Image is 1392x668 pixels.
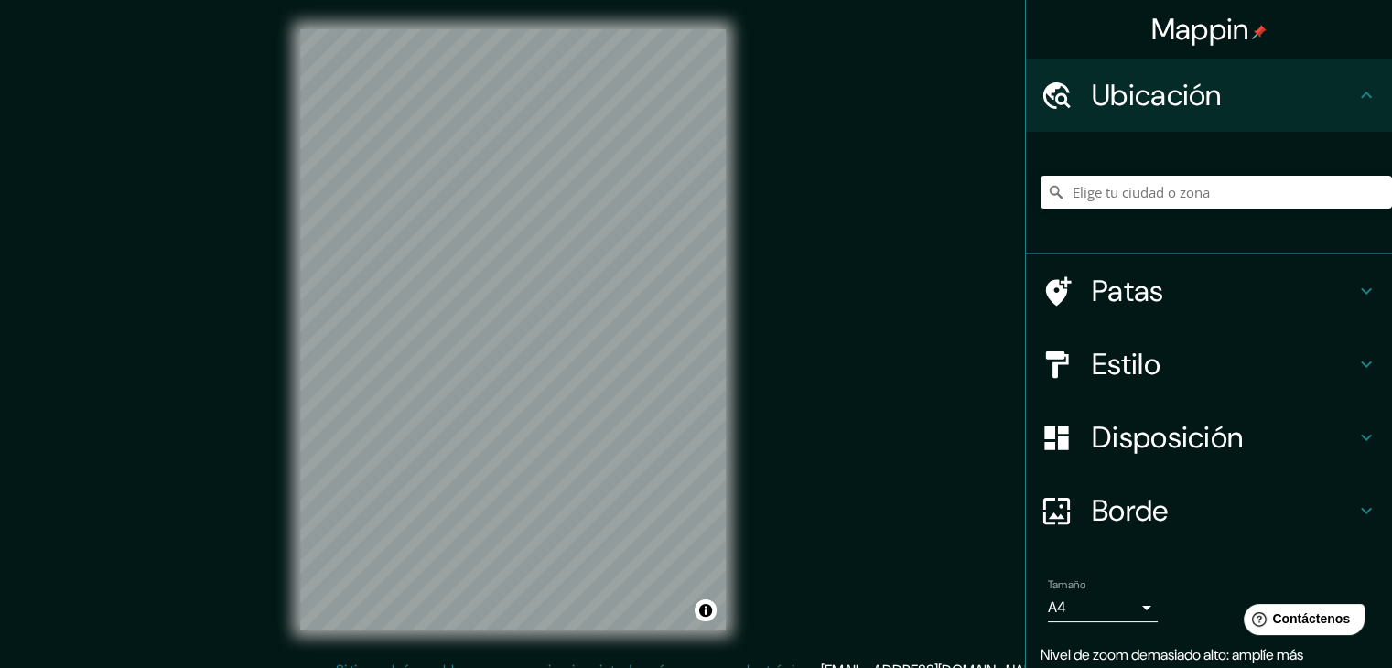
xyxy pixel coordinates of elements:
[1026,401,1392,474] div: Disposición
[1092,272,1164,310] font: Patas
[1041,176,1392,209] input: Elige tu ciudad o zona
[1252,25,1267,39] img: pin-icon.png
[1048,598,1066,617] font: A4
[1229,597,1372,648] iframe: Lanzador de widgets de ayuda
[1092,418,1243,457] font: Disposición
[1092,345,1160,383] font: Estilo
[1048,593,1158,622] div: A4
[300,29,726,630] canvas: Mapa
[1041,645,1303,664] font: Nivel de zoom demasiado alto: amplíe más
[1151,10,1249,48] font: Mappin
[1026,474,1392,547] div: Borde
[1026,254,1392,328] div: Patas
[695,599,717,621] button: Activar o desactivar atribución
[1026,328,1392,401] div: Estilo
[1092,76,1222,114] font: Ubicación
[1026,59,1392,132] div: Ubicación
[1092,491,1169,530] font: Borde
[1048,577,1085,592] font: Tamaño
